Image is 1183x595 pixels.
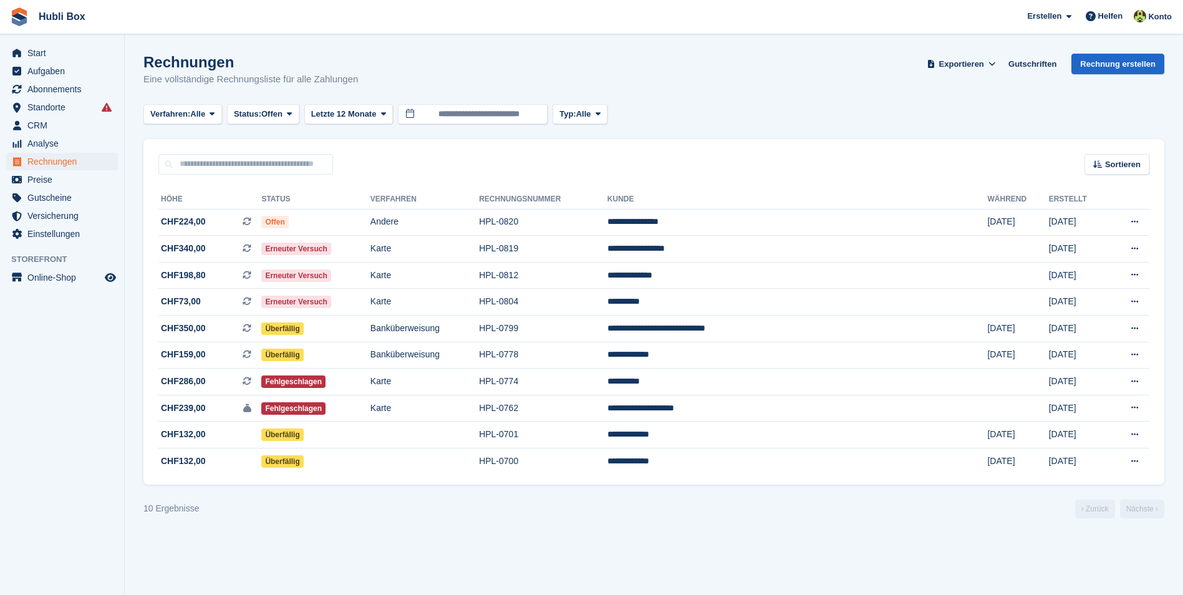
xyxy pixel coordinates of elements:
span: Verfahren: [150,108,190,120]
td: Karte [370,395,479,422]
span: Konto [1148,11,1172,23]
span: Gutscheine [27,189,102,206]
td: [DATE] [1049,395,1109,422]
td: [DATE] [1049,422,1109,448]
img: stora-icon-8386f47178a22dfd0bd8f6a31ec36ba5ce8667c1dd55bd0f319d3a0aa187defe.svg [10,7,29,26]
span: CHF224,00 [161,215,206,228]
button: Status: Offen [227,104,299,125]
td: Andere [370,209,479,236]
a: Speisekarte [6,269,118,286]
span: CHF198,80 [161,269,206,282]
h1: Rechnungen [143,54,358,70]
span: Alle [576,108,591,120]
a: Rechnung erstellen [1071,54,1164,74]
span: CHF73,00 [161,295,201,308]
td: [DATE] [1049,369,1109,395]
th: Verfahren [370,190,479,210]
th: Während [987,190,1048,210]
span: Analyse [27,135,102,152]
span: Storefront [11,253,124,266]
td: [DATE] [1049,209,1109,236]
td: HPL-0762 [479,395,607,422]
th: Erstellt [1049,190,1109,210]
a: Nächste [1120,500,1164,518]
span: Helfen [1098,10,1123,22]
span: Letzte 12 Monate [311,108,377,120]
span: Überfällig [261,349,303,361]
span: Rechnungen [27,153,102,170]
a: menu [6,207,118,225]
td: HPL-0799 [479,316,607,342]
span: Erneuter Versuch [261,296,331,308]
span: Überfällig [261,428,303,441]
span: CHF239,00 [161,402,206,415]
span: Erstellen [1027,10,1061,22]
span: Start [27,44,102,62]
a: menu [6,80,118,98]
td: HPL-0812 [479,262,607,289]
button: Letzte 12 Monate [304,104,394,125]
span: CHF350,00 [161,322,206,335]
td: Karte [370,369,479,395]
td: Karte [370,262,479,289]
a: menu [6,44,118,62]
td: [DATE] [1049,448,1109,475]
td: Banküberweisung [370,342,479,369]
button: Verfahren: Alle [143,104,222,125]
td: Karte [370,236,479,263]
span: Offen [261,108,282,120]
span: CHF132,00 [161,455,206,468]
a: menu [6,62,118,80]
td: HPL-0819 [479,236,607,263]
span: Alle [190,108,205,120]
i: Es sind Fehler bei der Synchronisierung von Smart-Einträgen aufgetreten [102,102,112,112]
span: Fehlgeschlagen [261,402,326,415]
a: menu [6,153,118,170]
span: Sortieren [1105,158,1141,171]
td: Karte [370,289,479,316]
nav: Page [1073,500,1167,518]
td: [DATE] [1049,236,1109,263]
td: [DATE] [987,342,1048,369]
td: [DATE] [987,422,1048,448]
td: HPL-0778 [479,342,607,369]
span: Versicherung [27,207,102,225]
td: HPL-0701 [479,422,607,448]
a: Vorschau-Shop [103,270,118,285]
span: Exportieren [939,58,984,70]
td: HPL-0820 [479,209,607,236]
td: [DATE] [1049,342,1109,369]
span: Preise [27,171,102,188]
th: Rechnungsnummer [479,190,607,210]
td: [DATE] [1049,262,1109,289]
p: Eine vollständige Rechnungsliste für alle Zahlungen [143,72,358,87]
span: CRM [27,117,102,134]
span: CHF340,00 [161,242,206,255]
span: Aufgaben [27,62,102,80]
span: Standorte [27,99,102,116]
span: CHF286,00 [161,375,206,388]
span: Online-Shop [27,269,102,286]
span: Überfällig [261,322,303,335]
span: Status: [234,108,261,120]
span: Erneuter Versuch [261,243,331,255]
a: Gutschriften [1003,54,1061,74]
a: menu [6,117,118,134]
td: HPL-0774 [479,369,607,395]
td: [DATE] [1049,316,1109,342]
span: Typ: [559,108,576,120]
span: Einstellungen [27,225,102,243]
td: [DATE] [987,209,1048,236]
button: Typ: Alle [553,104,607,125]
span: Abonnements [27,80,102,98]
a: menu [6,171,118,188]
td: [DATE] [987,448,1048,475]
th: Höhe [158,190,261,210]
a: Hubli Box [34,6,90,27]
button: Exportieren [924,54,998,74]
span: CHF159,00 [161,348,206,361]
th: Kunde [607,190,988,210]
td: HPL-0700 [479,448,607,475]
span: Erneuter Versuch [261,269,331,282]
a: menu [6,99,118,116]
